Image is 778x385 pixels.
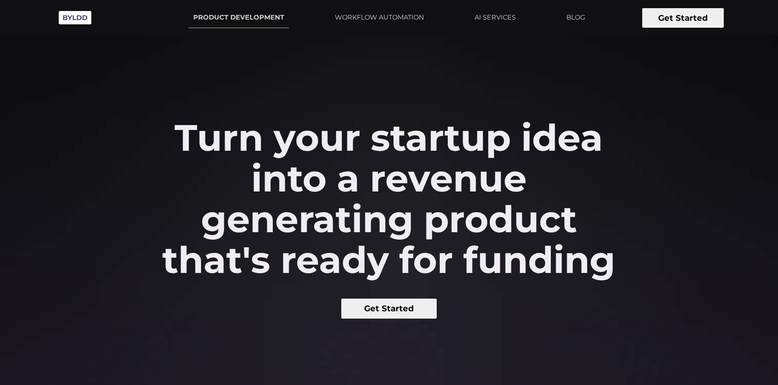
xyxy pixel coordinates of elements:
button: Get Started [642,8,724,28]
a: BLOG [561,7,590,28]
a: AI SERVICES [470,7,521,28]
button: Get Started [341,299,437,319]
img: Byldd - Product Development Company [55,7,95,29]
a: WORKFLOW AUTOMATION [330,7,429,28]
h2: Turn your startup idea into a revenue generating product that's ready for funding [156,117,623,280]
a: PRODUCT DEVELOPMENT [188,7,289,28]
